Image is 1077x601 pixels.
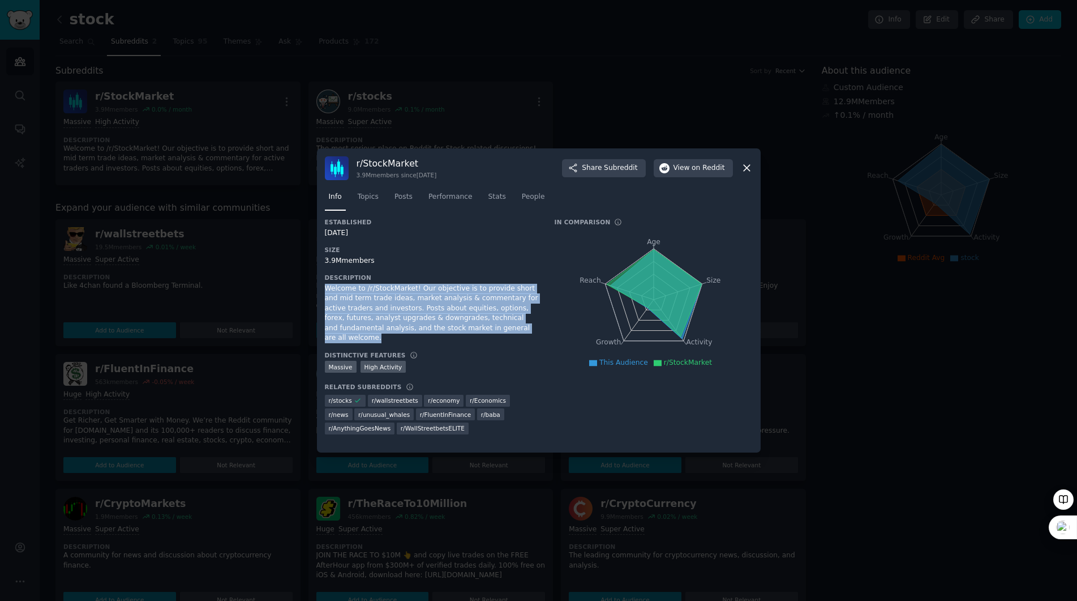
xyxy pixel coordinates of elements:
span: Share [582,163,637,173]
a: Topics [354,188,383,211]
span: Stats [488,192,506,202]
span: People [522,192,545,202]
span: r/ WallStreetbetsELITE [401,424,465,432]
span: Topics [358,192,379,202]
span: r/ wallstreetbets [372,397,418,404]
span: r/ economy [428,397,460,404]
span: Info [329,192,342,202]
span: This Audience [599,359,648,366]
div: High Activity [361,361,406,373]
a: Stats [484,188,510,211]
h3: Size [325,246,539,254]
span: View [673,163,725,173]
span: r/StockMarket [664,359,712,366]
span: r/ news [329,411,349,419]
tspan: Age [647,238,660,246]
span: Posts [394,192,413,202]
a: People [518,188,549,211]
span: Subreddit [604,163,637,173]
span: r/ Economics [470,397,506,404]
a: Posts [391,188,417,211]
div: 3.9M members [325,256,539,266]
button: Viewon Reddit [654,159,733,177]
span: Performance [428,192,473,202]
h3: Related Subreddits [325,383,402,391]
span: r/ stocks [329,397,352,404]
img: StockMarket [325,156,349,180]
a: Performance [424,188,477,211]
h3: Distinctive Features [325,351,406,359]
div: Welcome to /r/StockMarket! Our objective is to provide short and mid term trade ideas, market ana... [325,284,539,343]
a: Info [325,188,346,211]
span: r/ AnythingGoesNews [329,424,391,432]
span: r/ unusual_whales [358,411,410,419]
tspan: Growth [596,338,621,346]
button: ShareSubreddit [562,159,645,177]
h3: Description [325,274,539,282]
tspan: Size [706,276,720,284]
h3: Established [325,218,539,226]
tspan: Activity [686,338,712,346]
span: r/ FluentInFinance [420,411,471,419]
span: on Reddit [692,163,724,173]
div: 3.9M members since [DATE] [357,171,437,179]
h3: In Comparison [555,218,611,226]
div: [DATE] [325,228,539,238]
tspan: Reach [580,276,601,284]
span: r/ baba [481,411,500,419]
h3: r/ StockMarket [357,157,437,169]
div: Massive [325,361,357,373]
